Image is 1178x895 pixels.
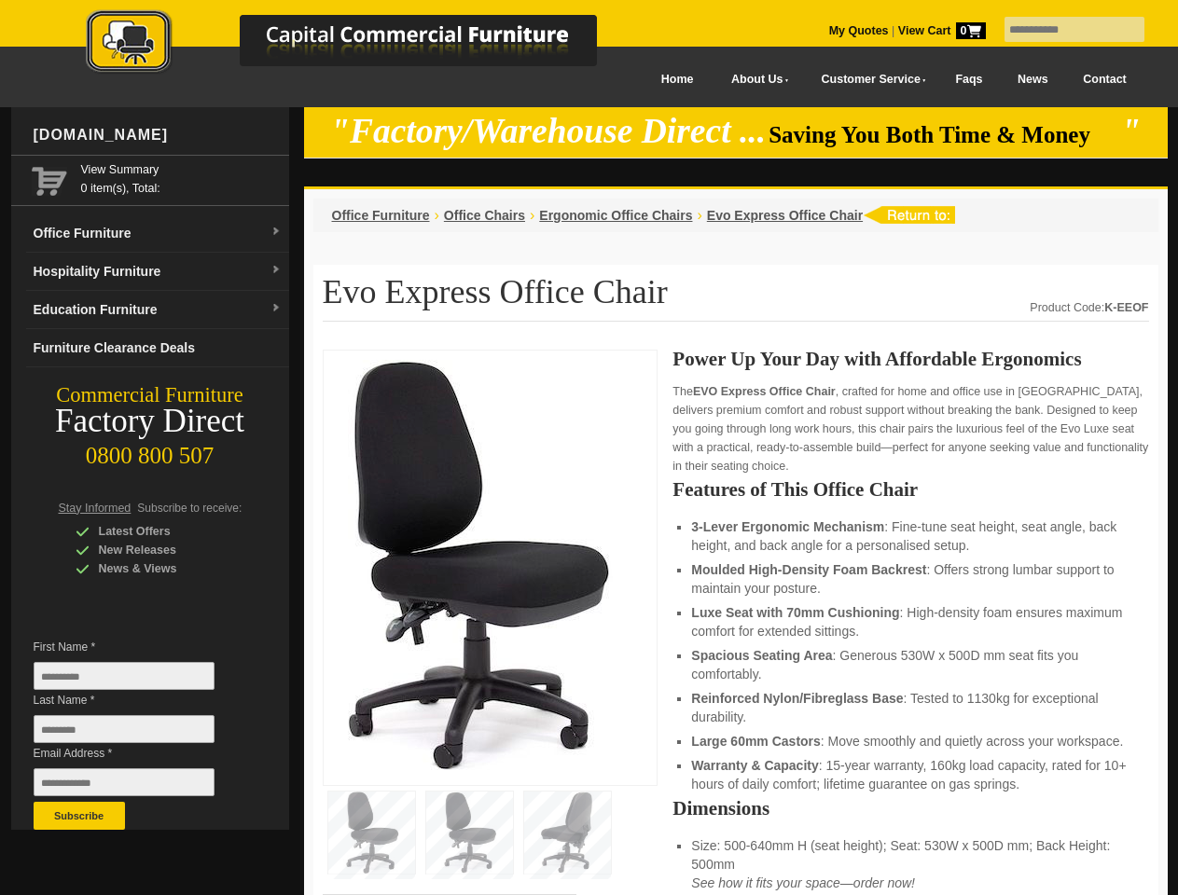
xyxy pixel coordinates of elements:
input: First Name * [34,662,215,690]
a: View Cart0 [894,24,985,37]
a: Capital Commercial Furniture Logo [35,9,687,83]
h2: Power Up Your Day with Affordable Ergonomics [672,350,1148,368]
em: See how it fits your space—order now! [691,875,915,890]
span: Email Address * [34,744,243,763]
img: return to [863,206,955,224]
a: View Summary [81,160,282,179]
a: Office Furnituredropdown [26,214,289,253]
div: News & Views [76,559,253,578]
a: Ergonomic Office Chairs [539,208,692,223]
a: Contact [1065,59,1143,101]
li: : 15-year warranty, 160kg load capacity, rated for 10+ hours of daily comfort; lifetime guarantee... [691,756,1129,793]
input: Email Address * [34,768,215,796]
img: dropdown [270,303,282,314]
a: Office Chairs [444,208,525,223]
div: Factory Direct [11,408,289,434]
a: News [1000,59,1065,101]
a: Office Furniture [332,208,430,223]
strong: Spacious Seating Area [691,648,832,663]
li: : Fine-tune seat height, seat angle, back height, and back angle for a personalised setup. [691,517,1129,555]
li: : Tested to 1130kg for exceptional durability. [691,689,1129,726]
strong: K-EEOF [1104,301,1148,314]
strong: Moulded High-Density Foam Backrest [691,562,926,577]
li: › [530,206,534,225]
input: Last Name * [34,715,215,743]
img: dropdown [270,227,282,238]
em: "Factory/Warehouse Direct ... [330,112,766,150]
strong: EVO Express Office Chair [693,385,836,398]
span: Saving You Both Time & Money [769,122,1118,147]
div: [DOMAIN_NAME] [26,107,289,163]
span: 0 item(s), Total: [81,160,282,195]
div: Commercial Furniture [11,382,289,408]
strong: 3-Lever Ergonomic Mechanism [691,519,884,534]
strong: Large 60mm Castors [691,734,821,749]
strong: Luxe Seat with 70mm Cushioning [691,605,899,620]
span: First Name * [34,638,243,656]
span: Stay Informed [59,502,132,515]
a: Education Furnituredropdown [26,291,289,329]
li: : Generous 530W x 500D mm seat fits you comfortably. [691,646,1129,683]
span: Subscribe to receive: [137,502,242,515]
a: About Us [711,59,800,101]
img: Capital Commercial Furniture Logo [35,9,687,77]
div: Latest Offers [76,522,253,541]
a: Hospitality Furnituredropdown [26,253,289,291]
a: Furniture Clearance Deals [26,329,289,367]
a: Evo Express Office Chair [707,208,863,223]
img: dropdown [270,265,282,276]
strong: Reinforced Nylon/Fibreglass Base [691,691,903,706]
button: Subscribe [34,802,125,830]
strong: View Cart [898,24,986,37]
h2: Dimensions [672,799,1148,818]
p: The , crafted for home and office use in [GEOGRAPHIC_DATA], delivers premium comfort and robust s... [672,382,1148,475]
li: › [697,206,701,225]
a: Customer Service [800,59,937,101]
span: Last Name * [34,691,243,709]
h1: Evo Express Office Chair [323,274,1149,322]
div: New Releases [76,541,253,559]
li: › [435,206,439,225]
li: : High-density foam ensures maximum comfort for extended sittings. [691,603,1129,640]
h2: Features of This Office Chair [672,480,1148,499]
li: : Offers strong lumbar support to maintain your posture. [691,560,1129,598]
a: Faqs [938,59,1001,101]
div: 0800 800 507 [11,434,289,469]
div: Product Code: [1030,298,1148,317]
li: : Move smoothly and quietly across your workspace. [691,732,1129,750]
li: Size: 500-640mm H (seat height); Seat: 530W x 500D mm; Back Height: 500mm [691,836,1129,892]
a: My Quotes [829,24,889,37]
strong: Warranty & Capacity [691,758,818,773]
em: " [1121,112,1141,150]
img: Comfortable Evo Express Office Chair with 70mm high-density foam seat and large 60mm castors. [333,360,613,770]
span: 0 [956,22,986,39]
